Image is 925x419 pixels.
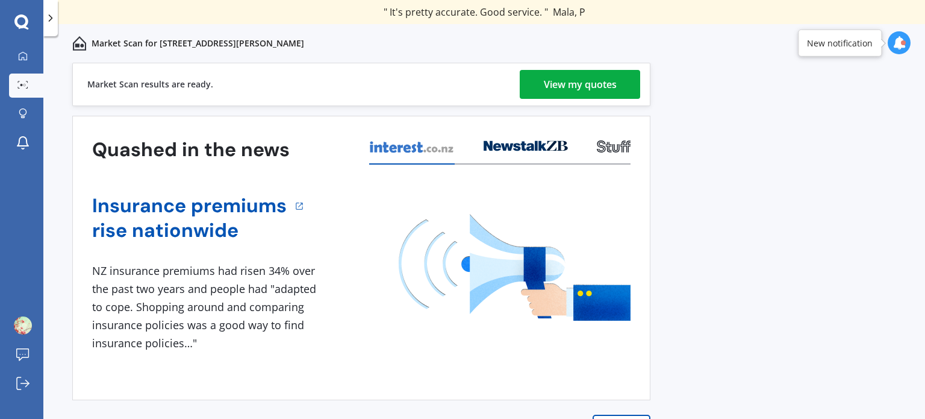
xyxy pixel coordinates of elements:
a: rise nationwide [92,218,287,243]
img: media image [399,214,631,321]
p: Market Scan for [STREET_ADDRESS][PERSON_NAME] [92,37,304,49]
a: View my quotes [520,70,640,99]
img: home-and-contents.b802091223b8502ef2dd.svg [72,36,87,51]
div: New notification [807,37,873,49]
h3: Quashed in the news [92,137,290,162]
div: View my quotes [544,70,617,99]
div: NZ insurance premiums had risen 34% over the past two years and people had "adapted to cope. Shop... [92,262,321,352]
img: ACg8ocIhKsjWX6rj_bUgzdbgHZQk2LPfJTXazumXqYfRa8sLYgzSDdEX=s96-c [14,317,32,335]
div: Market Scan results are ready. [87,63,213,106]
a: Insurance premiums [92,194,287,218]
